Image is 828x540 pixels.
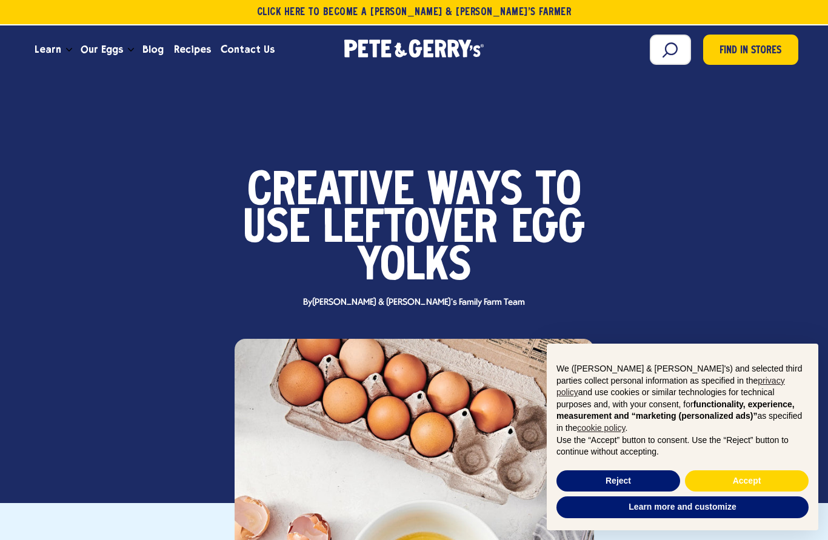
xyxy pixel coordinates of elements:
div: Notice [537,334,828,540]
span: [PERSON_NAME] & [PERSON_NAME]'s Family Farm Team [312,298,525,307]
span: Yolks [358,248,471,286]
span: Egg [511,211,585,248]
span: Leftover [323,211,498,248]
button: Open the dropdown menu for Our Eggs [128,48,134,52]
span: Blog [142,42,164,57]
button: Reject [556,470,680,492]
a: Blog [138,33,169,66]
span: Creative [247,173,414,211]
button: Learn more and customize [556,496,809,518]
button: Open the dropdown menu for Learn [66,48,72,52]
a: Recipes [169,33,216,66]
button: Accept [685,470,809,492]
span: Use [243,211,310,248]
span: Recipes [174,42,211,57]
a: Contact Us [216,33,279,66]
a: Our Eggs [76,33,128,66]
span: Our Eggs [81,42,123,57]
span: Find in Stores [719,43,781,59]
span: Ways [427,173,523,211]
a: Learn [30,33,66,66]
span: Contact Us [221,42,275,57]
input: Search [650,35,691,65]
a: cookie policy [577,423,625,433]
span: to [536,173,581,211]
span: By [297,298,531,307]
a: Find in Stores [703,35,798,65]
span: Learn [35,42,61,57]
p: We ([PERSON_NAME] & [PERSON_NAME]'s) and selected third parties collect personal information as s... [556,363,809,435]
p: Use the “Accept” button to consent. Use the “Reject” button to continue without accepting. [556,435,809,458]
